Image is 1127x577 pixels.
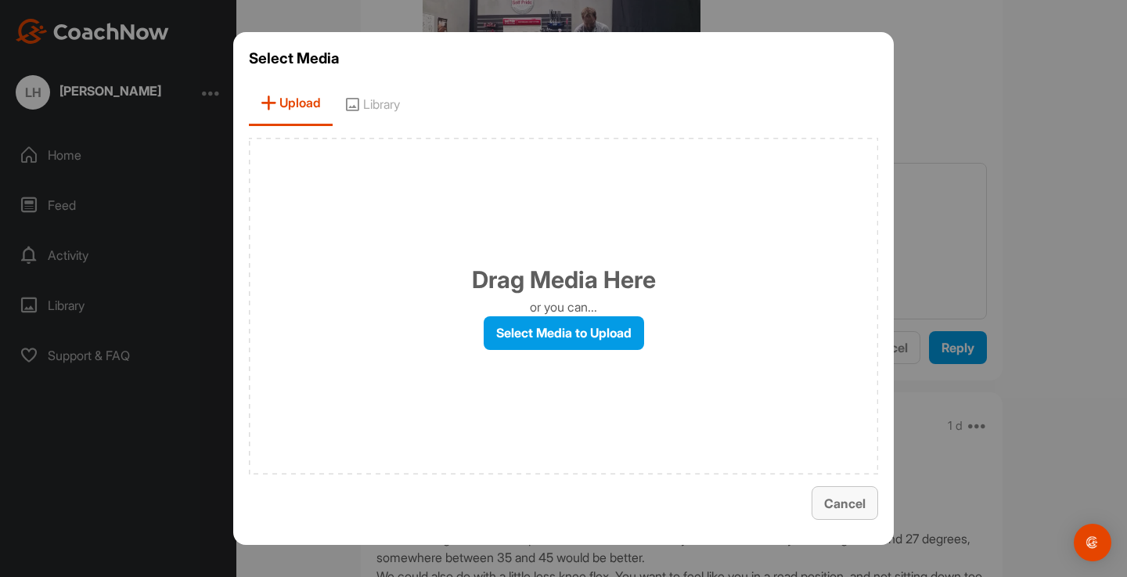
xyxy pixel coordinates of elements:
[1074,524,1111,561] div: Open Intercom Messenger
[824,496,866,511] span: Cancel
[249,48,878,70] h3: Select Media
[472,262,656,298] h1: Drag Media Here
[249,81,333,126] span: Upload
[530,298,597,316] p: or you can...
[333,81,412,126] span: Library
[484,316,644,350] label: Select Media to Upload
[812,486,878,520] button: Cancel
